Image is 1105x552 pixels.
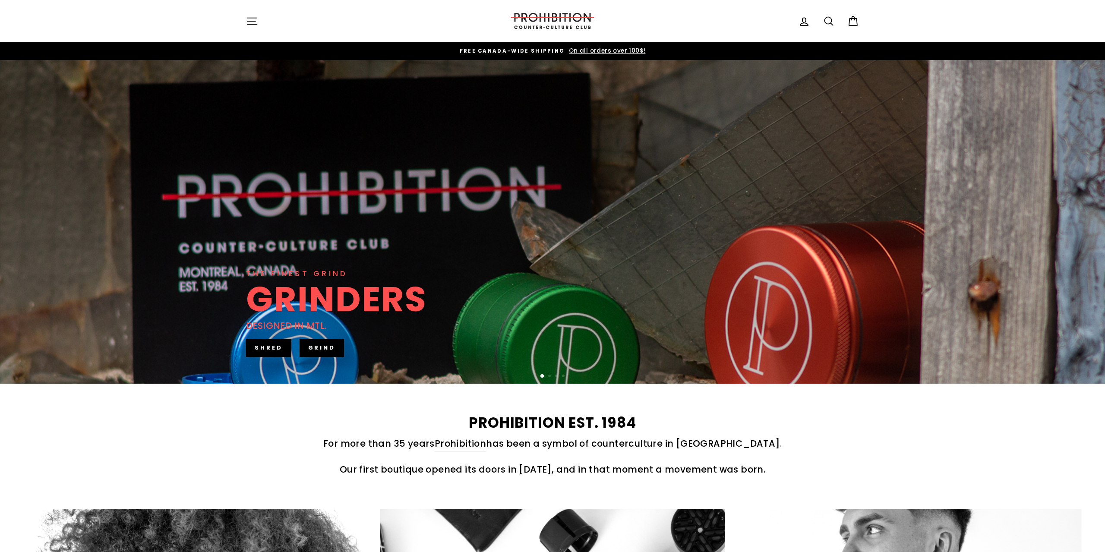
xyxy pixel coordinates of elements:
img: PROHIBITION COUNTER-CULTURE CLUB [509,13,596,29]
button: 3 [555,375,559,379]
a: FREE CANADA-WIDE SHIPPING On all orders over 100$! [248,46,857,56]
button: 4 [562,375,566,379]
span: FREE CANADA-WIDE SHIPPING [460,47,565,54]
div: DESIGNED IN MTL. [246,319,326,333]
button: 1 [540,374,545,379]
button: 2 [548,375,552,379]
a: Prohibition [435,436,486,451]
div: THE FINEST GRIND [246,268,347,280]
h2: PROHIBITION EST. 1984 [246,416,859,430]
p: For more than 35 years has been a symbol of counterculture in [GEOGRAPHIC_DATA]. [246,436,859,451]
a: GRIND [300,339,344,356]
p: Our first boutique opened its doors in [DATE], and in that moment a movement was born. [246,462,859,476]
a: SHRED [246,339,291,356]
span: On all orders over 100$! [567,47,646,55]
div: GRINDERS [246,282,426,316]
